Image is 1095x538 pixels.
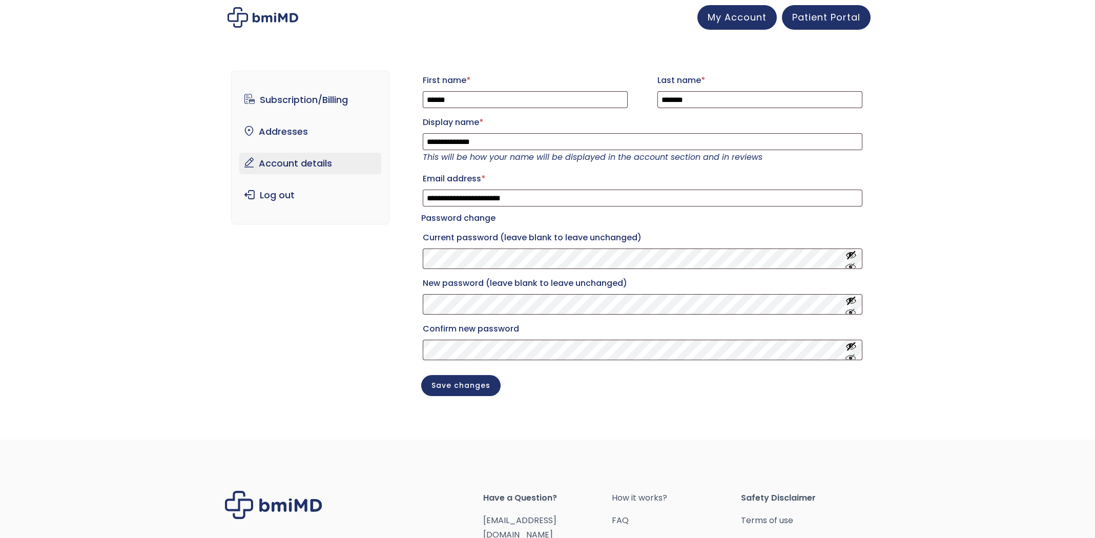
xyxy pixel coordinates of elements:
[697,5,777,30] a: My Account
[423,151,762,163] em: This will be how your name will be displayed in the account section and in reviews
[845,250,857,268] button: Show password
[657,72,862,89] label: Last name
[239,153,381,174] a: Account details
[612,491,741,505] a: How it works?
[741,491,870,505] span: Safety Disclaimer
[845,341,857,360] button: Show password
[423,171,862,187] label: Email address
[423,72,628,89] label: First name
[228,7,298,28] img: My account
[782,5,871,30] a: Patient Portal
[421,375,501,396] button: Save changes
[239,89,381,111] a: Subscription/Billing
[708,11,767,24] span: My Account
[239,184,381,206] a: Log out
[483,491,612,505] span: Have a Question?
[423,114,862,131] label: Display name
[792,11,860,24] span: Patient Portal
[423,230,862,246] label: Current password (leave blank to leave unchanged)
[845,295,857,314] button: Show password
[239,121,381,142] a: Addresses
[421,211,495,225] legend: Password change
[225,491,322,519] img: Brand Logo
[423,275,862,292] label: New password (leave blank to leave unchanged)
[423,321,862,337] label: Confirm new password
[741,513,870,528] a: Terms of use
[612,513,741,528] a: FAQ
[231,71,389,224] nav: Account pages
